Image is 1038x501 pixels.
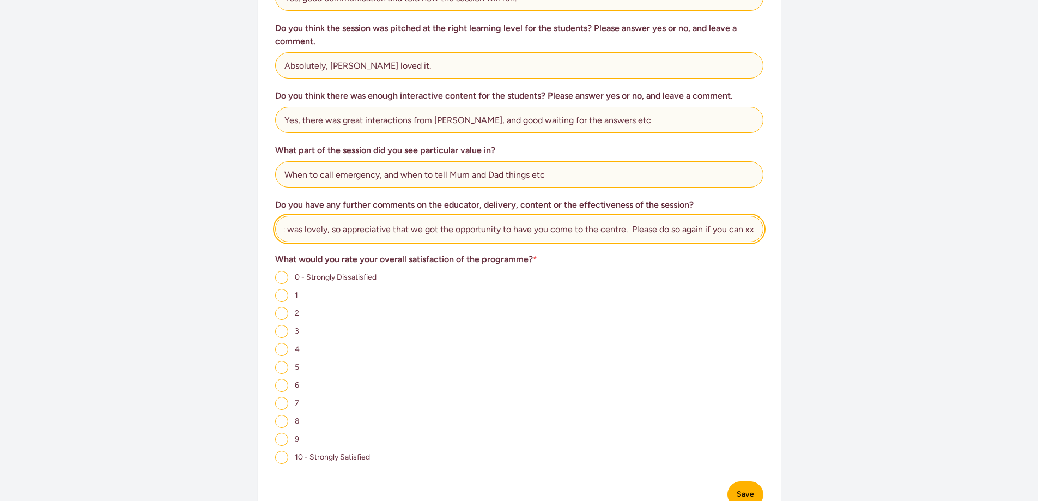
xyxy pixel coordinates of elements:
input: 4 [275,343,288,356]
span: 9 [295,434,299,444]
span: 0 - Strongly Dissatisfied [295,273,377,282]
input: 8 [275,415,288,428]
input: 5 [275,361,288,374]
input: 7 [275,397,288,410]
span: 8 [295,417,300,426]
h3: Do you think the session was pitched at the right learning level for the students? Please answer ... [275,22,763,48]
span: 6 [295,381,299,390]
span: 1 [295,291,298,300]
input: 10 - Strongly Satisfied [275,451,288,464]
input: 0 - Strongly Dissatisfied [275,271,288,284]
input: 6 [275,379,288,392]
span: 7 [295,399,299,408]
h3: Do you think there was enough interactive content for the students? Please answer yes or no, and ... [275,89,763,102]
span: 2 [295,309,299,318]
h3: Do you have any further comments on the educator, delivery, content or the effectiveness of the s... [275,198,763,212]
span: 3 [295,327,299,336]
input: 1 [275,289,288,302]
h3: What part of the session did you see particular value in? [275,144,763,157]
span: 10 - Strongly Satisfied [295,452,370,462]
span: 4 [295,345,300,354]
input: 3 [275,325,288,338]
input: 9 [275,433,288,446]
h3: What would you rate your overall satisfaction of the programme? [275,253,763,266]
span: 5 [295,363,299,372]
input: 2 [275,307,288,320]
